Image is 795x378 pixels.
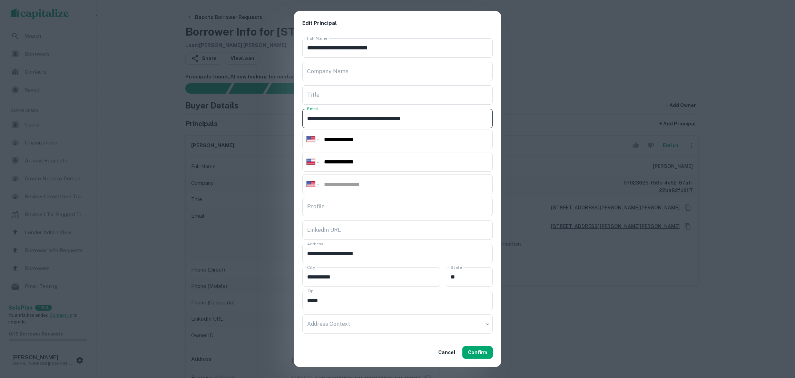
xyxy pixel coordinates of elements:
div: ​ [302,314,493,334]
label: State [451,264,462,270]
label: Zip [307,288,313,294]
button: Cancel [435,346,458,359]
h2: Edit Principal [294,11,501,36]
iframe: Chat Widget [760,323,795,356]
button: Confirm [462,346,493,359]
label: Email [307,106,318,112]
label: Address [307,241,323,247]
label: City [307,264,315,270]
label: Full Name [307,35,327,41]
